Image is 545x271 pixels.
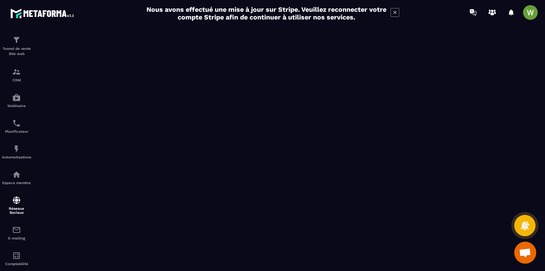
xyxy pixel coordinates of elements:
p: Tunnel de vente Site web [2,46,31,56]
a: formationformationCRM [2,62,31,88]
a: schedulerschedulerPlanificateur [2,113,31,139]
p: Comptabilité [2,262,31,266]
p: Réseaux Sociaux [2,206,31,215]
h2: Nous avons effectué une mise à jour sur Stripe. Veuillez reconnecter votre compte Stripe afin de ... [146,6,387,21]
a: formationformationTunnel de vente Site web [2,30,31,62]
p: CRM [2,78,31,82]
img: automations [12,170,21,179]
p: E-mailing [2,236,31,240]
img: social-network [12,196,21,205]
a: automationsautomationsWebinaire [2,88,31,113]
p: Espace membre [2,181,31,185]
img: email [12,226,21,234]
p: Automatisations [2,155,31,159]
img: automations [12,144,21,153]
a: social-networksocial-networkRéseaux Sociaux [2,190,31,220]
p: Webinaire [2,104,31,108]
img: scheduler [12,119,21,128]
img: automations [12,93,21,102]
img: accountant [12,251,21,260]
img: formation [12,67,21,76]
p: Planificateur [2,129,31,133]
a: automationsautomationsAutomatisations [2,139,31,165]
img: formation [12,36,21,44]
img: logo [10,7,76,20]
a: emailemailE-mailing [2,220,31,246]
a: automationsautomationsEspace membre [2,165,31,190]
div: Open chat [514,242,536,264]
